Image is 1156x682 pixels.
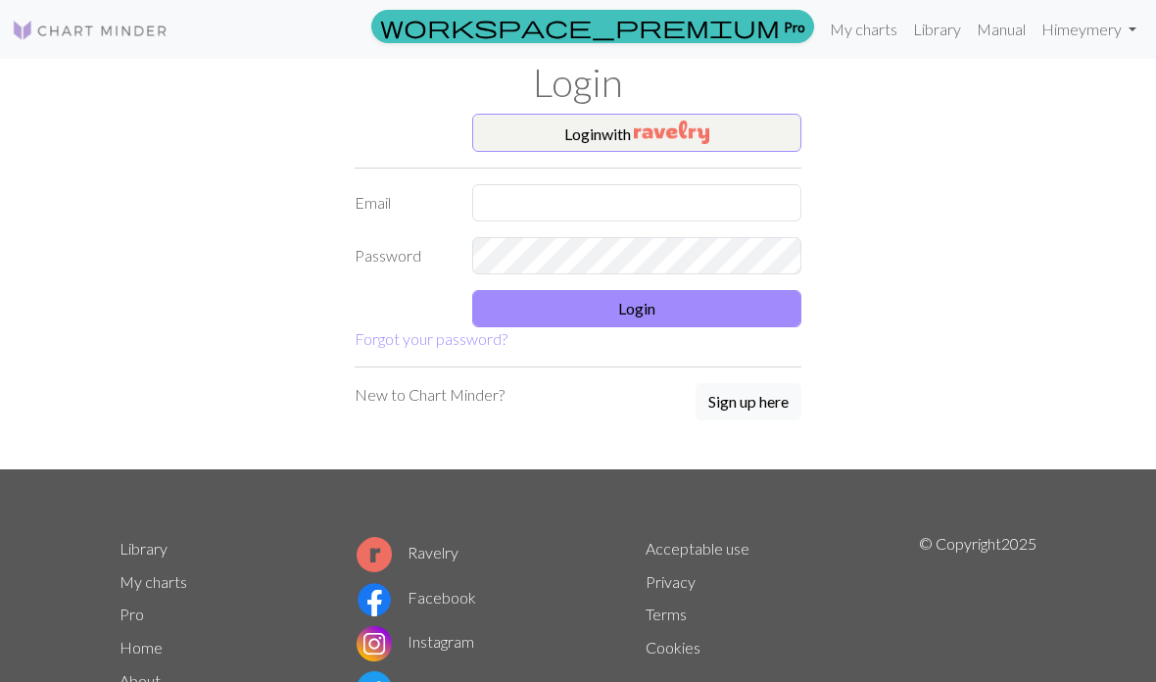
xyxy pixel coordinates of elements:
img: Instagram logo [357,626,392,661]
span: workspace_premium [380,13,780,40]
button: Loginwith [472,114,801,153]
a: My charts [822,10,905,49]
a: Facebook [357,588,476,607]
a: Pro [371,10,814,43]
a: Forgot your password? [355,329,507,348]
label: Password [343,237,460,274]
img: Ravelry logo [357,537,392,572]
a: Home [120,638,163,657]
button: Login [472,290,801,327]
a: Himeymery [1034,10,1144,49]
a: Library [120,539,168,558]
a: Acceptable use [646,539,749,558]
a: Cookies [646,638,700,657]
a: Ravelry [357,543,458,561]
p: New to Chart Minder? [355,383,505,407]
a: Manual [969,10,1034,49]
button: Sign up here [696,383,801,420]
a: Library [905,10,969,49]
label: Email [343,184,460,221]
h1: Login [108,59,1048,106]
img: Logo [12,19,169,42]
a: Pro [120,605,144,623]
a: Privacy [646,572,696,591]
img: Facebook logo [357,582,392,617]
a: Sign up here [696,383,801,422]
a: Instagram [357,632,474,651]
a: Terms [646,605,687,623]
img: Ravelry [634,121,709,144]
a: My charts [120,572,187,591]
